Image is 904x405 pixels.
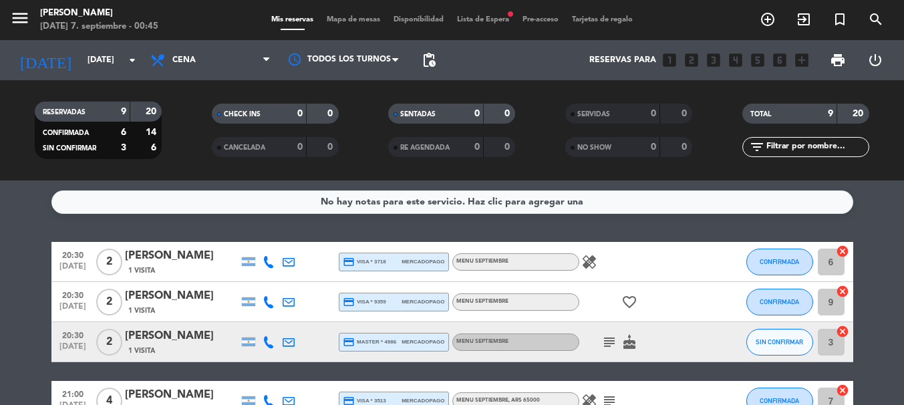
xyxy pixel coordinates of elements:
[749,51,766,69] i: looks_5
[474,109,480,118] strong: 0
[146,107,159,116] strong: 20
[749,139,765,155] i: filter_list
[402,337,444,346] span: mercadopago
[746,329,813,356] button: SIN CONFIRMAR
[836,384,849,397] i: cancel
[121,107,126,116] strong: 9
[402,257,444,266] span: mercadopago
[125,287,239,305] div: [PERSON_NAME]
[56,327,90,342] span: 20:30
[456,259,508,264] span: MENU SEPTIEMBRE
[327,109,335,118] strong: 0
[43,145,96,152] span: SIN CONFIRMAR
[621,334,637,350] i: cake
[402,396,444,405] span: mercadopago
[832,11,848,27] i: turned_in_not
[867,52,883,68] i: power_settings_new
[683,51,700,69] i: looks_two
[661,51,678,69] i: looks_one
[172,55,196,65] span: Cena
[828,109,833,118] strong: 9
[760,258,799,265] span: CONFIRMADA
[224,111,261,118] span: CHECK INS
[400,144,450,151] span: RE AGENDADA
[297,142,303,152] strong: 0
[43,130,89,136] span: CONFIRMADA
[746,289,813,315] button: CONFIRMADA
[456,339,508,344] span: MENU SEPTIEMBRE
[43,109,86,116] span: RESERVADAS
[96,249,122,275] span: 2
[581,254,597,270] i: healing
[343,256,355,268] i: credit_card
[10,45,81,75] i: [DATE]
[400,111,436,118] span: SENTADAS
[56,262,90,277] span: [DATE]
[10,8,30,28] i: menu
[402,297,444,306] span: mercadopago
[705,51,722,69] i: looks_3
[56,302,90,317] span: [DATE]
[224,144,265,151] span: CANCELADA
[504,109,512,118] strong: 0
[343,256,386,268] span: visa * 3718
[836,325,849,338] i: cancel
[56,342,90,358] span: [DATE]
[565,16,639,23] span: Tarjetas de regalo
[750,111,771,118] span: TOTAL
[128,346,155,356] span: 1 Visita
[125,327,239,345] div: [PERSON_NAME]
[857,40,894,80] div: LOG OUT
[868,11,884,27] i: search
[56,247,90,262] span: 20:30
[577,111,610,118] span: SERVIDAS
[387,16,450,23] span: Disponibilidad
[10,8,30,33] button: menu
[793,51,810,69] i: add_box
[343,336,355,348] i: credit_card
[853,109,866,118] strong: 20
[151,143,159,152] strong: 6
[96,329,122,356] span: 2
[56,287,90,302] span: 20:30
[508,398,540,403] span: , ARS 65000
[760,397,799,404] span: CONFIRMADA
[56,386,90,401] span: 21:00
[128,265,155,276] span: 1 Visita
[124,52,140,68] i: arrow_drop_down
[621,294,637,310] i: favorite_border
[450,16,516,23] span: Lista de Espera
[765,140,869,154] input: Filtrar por nombre...
[796,11,812,27] i: exit_to_app
[651,142,656,152] strong: 0
[121,143,126,152] strong: 3
[321,194,583,210] div: No hay notas para este servicio. Haz clic para agregar una
[343,296,355,308] i: credit_card
[265,16,320,23] span: Mis reservas
[456,398,540,403] span: MENU SEPTIEMBRE
[146,128,159,137] strong: 14
[577,144,611,151] span: NO SHOW
[128,305,155,316] span: 1 Visita
[601,334,617,350] i: subject
[651,109,656,118] strong: 0
[121,128,126,137] strong: 6
[589,55,656,65] span: Reservas para
[40,7,158,20] div: [PERSON_NAME]
[125,386,239,404] div: [PERSON_NAME]
[474,142,480,152] strong: 0
[727,51,744,69] i: looks_4
[327,142,335,152] strong: 0
[297,109,303,118] strong: 0
[760,11,776,27] i: add_circle_outline
[516,16,565,23] span: Pre-acceso
[343,336,397,348] span: master * 4986
[320,16,387,23] span: Mapa de mesas
[421,52,437,68] span: pending_actions
[836,245,849,258] i: cancel
[40,20,158,33] div: [DATE] 7. septiembre - 00:45
[682,142,690,152] strong: 0
[504,142,512,152] strong: 0
[756,338,803,346] span: SIN CONFIRMAR
[836,285,849,298] i: cancel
